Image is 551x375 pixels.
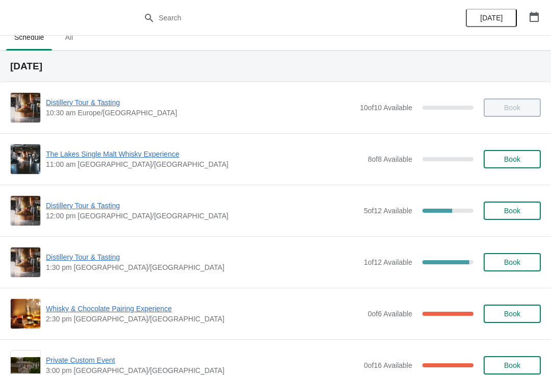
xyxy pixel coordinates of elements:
button: [DATE] [466,9,517,27]
span: Book [504,361,520,369]
button: Book [484,253,541,271]
span: 1:30 pm [GEOGRAPHIC_DATA]/[GEOGRAPHIC_DATA] [46,262,359,272]
span: 12:00 pm [GEOGRAPHIC_DATA]/[GEOGRAPHIC_DATA] [46,211,359,221]
img: Distillery Tour & Tasting | | 10:30 am Europe/London [11,93,40,122]
span: Book [504,258,520,266]
img: Private Custom Event | | 3:00 pm Europe/London [11,357,40,374]
span: 1 of 12 Available [364,258,412,266]
img: Distillery Tour & Tasting | | 12:00 pm Europe/London [11,196,40,226]
span: 0 of 16 Available [364,361,412,369]
span: 8 of 8 Available [368,155,412,163]
button: Book [484,150,541,168]
input: Search [158,9,413,27]
span: Distillery Tour & Tasting [46,252,359,262]
span: Distillery Tour & Tasting [46,97,355,108]
button: Book [484,202,541,220]
span: Schedule [6,28,52,46]
span: 5 of 12 Available [364,207,412,215]
span: Book [504,207,520,215]
button: Book [484,356,541,374]
span: All [56,28,82,46]
button: Book [484,305,541,323]
span: 2:30 pm [GEOGRAPHIC_DATA]/[GEOGRAPHIC_DATA] [46,314,363,324]
span: Private Custom Event [46,355,359,365]
span: 10:30 am Europe/[GEOGRAPHIC_DATA] [46,108,355,118]
img: Whisky & Chocolate Pairing Experience | | 2:30 pm Europe/London [11,299,40,329]
span: 10 of 10 Available [360,104,412,112]
span: Book [504,155,520,163]
span: 11:00 am [GEOGRAPHIC_DATA]/[GEOGRAPHIC_DATA] [46,159,363,169]
span: [DATE] [480,14,503,22]
span: The Lakes Single Malt Whisky Experience [46,149,363,159]
span: 0 of 6 Available [368,310,412,318]
img: Distillery Tour & Tasting | | 1:30 pm Europe/London [11,247,40,277]
img: The Lakes Single Malt Whisky Experience | | 11:00 am Europe/London [11,144,40,174]
h2: [DATE] [10,61,541,71]
span: Distillery Tour & Tasting [46,201,359,211]
span: Book [504,310,520,318]
span: Whisky & Chocolate Pairing Experience [46,304,363,314]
